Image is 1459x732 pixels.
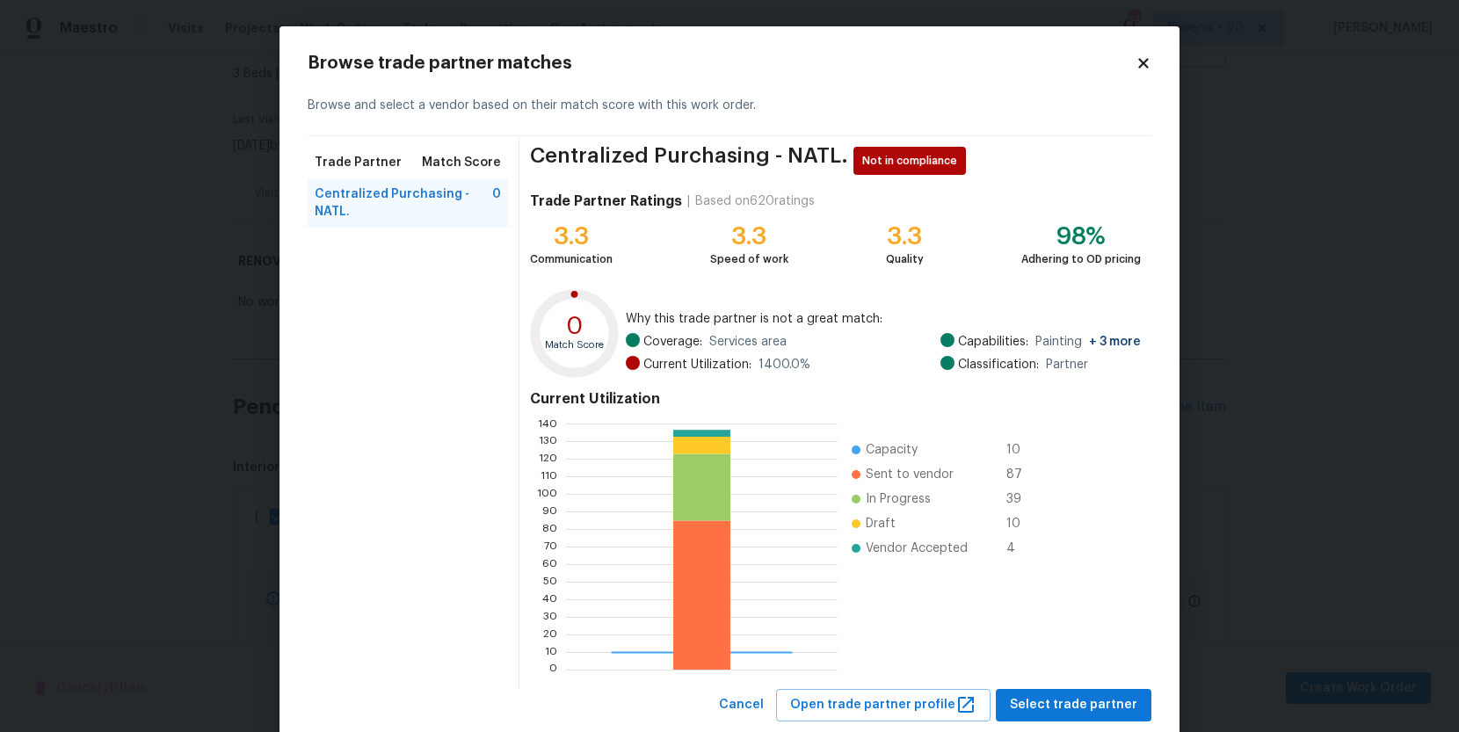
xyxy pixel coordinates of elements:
[1035,333,1141,351] span: Painting
[538,418,557,429] text: 140
[1046,356,1088,373] span: Partner
[566,314,584,338] text: 0
[759,356,810,373] span: 1400.0 %
[542,559,557,569] text: 60
[1006,490,1034,508] span: 39
[542,524,557,534] text: 80
[682,192,695,210] div: |
[537,489,557,499] text: 100
[866,490,931,508] span: In Progress
[1006,540,1034,557] span: 4
[776,689,991,721] button: Open trade partner profile
[1089,336,1141,348] span: + 3 more
[886,228,924,245] div: 3.3
[996,689,1151,721] button: Select trade partner
[492,185,501,221] span: 0
[866,515,896,533] span: Draft
[710,228,788,245] div: 3.3
[1006,515,1034,533] span: 10
[545,340,604,350] text: Match Score
[308,54,1136,72] h2: Browse trade partner matches
[545,647,557,657] text: 10
[790,694,976,716] span: Open trade partner profile
[541,471,557,482] text: 110
[1010,694,1137,716] span: Select trade partner
[544,541,557,552] text: 70
[315,154,402,171] span: Trade Partner
[542,506,557,517] text: 90
[543,629,557,640] text: 20
[1021,228,1141,245] div: 98%
[719,694,764,716] span: Cancel
[866,540,968,557] span: Vendor Accepted
[1006,441,1034,459] span: 10
[542,594,557,605] text: 40
[886,250,924,268] div: Quality
[530,390,1141,408] h4: Current Utilization
[530,250,613,268] div: Communication
[543,576,557,587] text: 50
[709,333,787,351] span: Services area
[1006,466,1034,483] span: 87
[539,436,557,446] text: 130
[695,192,815,210] div: Based on 620 ratings
[543,612,557,622] text: 30
[1021,250,1141,268] div: Adhering to OD pricing
[315,185,492,221] span: Centralized Purchasing - NATL.
[549,664,557,675] text: 0
[643,356,751,373] span: Current Utilization:
[308,76,1151,136] div: Browse and select a vendor based on their match score with this work order.
[530,147,848,175] span: Centralized Purchasing - NATL.
[710,250,788,268] div: Speed of work
[866,441,918,459] span: Capacity
[626,310,1141,328] span: Why this trade partner is not a great match:
[643,333,702,351] span: Coverage:
[862,152,964,170] span: Not in compliance
[958,356,1039,373] span: Classification:
[866,466,954,483] span: Sent to vendor
[539,453,557,464] text: 120
[422,154,501,171] span: Match Score
[712,689,771,721] button: Cancel
[530,228,613,245] div: 3.3
[958,333,1028,351] span: Capabilities:
[530,192,682,210] h4: Trade Partner Ratings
